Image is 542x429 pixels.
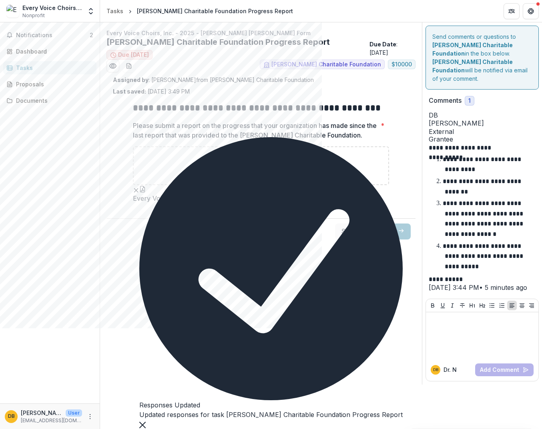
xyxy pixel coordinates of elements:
[438,301,448,310] button: Underline
[478,301,487,310] button: Heading 2
[428,301,438,310] button: Bold
[103,5,296,17] nav: breadcrumb
[16,32,90,39] span: Notifications
[468,301,477,310] button: Heading 1
[429,112,536,118] div: Dr. Nicole Becker
[468,98,471,104] span: 1
[22,12,45,19] span: Nonprofit
[523,3,539,19] button: Get Help
[433,368,438,372] div: Dr. Nicole Becker
[16,96,90,105] div: Documents
[369,41,396,48] strong: Due Date
[133,195,279,202] span: Every Voice Choirs Progress Report [DATE].pdf
[429,136,536,143] span: Grantee
[341,227,357,235] span: Save
[106,29,416,37] p: Every Voice Choirs, Inc. - 2025 - [PERSON_NAME] [PERSON_NAME] Form
[475,363,534,376] button: Add Comment
[133,121,377,140] p: Please submit a report on the progress that your organization has made since the last report that...
[448,301,457,310] button: Italicize
[429,283,536,292] p: [DATE] 3:44 PM • 5 minutes ago
[271,61,381,68] span: [PERSON_NAME] Charitable Foundation
[517,301,527,310] button: Align Center
[122,60,135,72] button: download-word-button
[66,409,82,417] p: User
[16,47,90,56] div: Dashboard
[21,409,62,417] p: [PERSON_NAME]
[429,128,536,136] span: External
[369,40,416,57] p: : [DATE]
[432,58,513,74] strong: [PERSON_NAME] Charitable Foundation
[16,64,90,72] div: Tasks
[373,227,404,235] span: Submit
[113,87,190,96] p: [DATE] 3:49 PM
[113,88,146,95] strong: Last saved:
[391,61,412,68] span: $ 10000
[271,162,314,169] span: click to browse
[113,76,149,83] strong: Assigned by
[106,7,123,15] div: Tasks
[85,412,95,421] button: More
[507,301,517,310] button: Align Left
[106,60,119,72] button: Preview 5406c0bd-62b2-4db3-82de-00babd4ac161.pdf
[118,52,149,58] span: Due [DATE]
[8,414,15,419] div: Dr. Nicole Becker
[113,76,409,84] p: : [PERSON_NAME] from [PERSON_NAME] Charitable Foundation
[444,365,457,374] p: Dr. N
[458,301,467,310] button: Strike
[504,3,520,19] button: Partners
[426,26,539,90] div: Send comments or questions to in the box below. will be notified via email of your comment.
[106,37,366,47] h2: [PERSON_NAME] Charitable Foundation Progress Report
[22,4,82,12] div: Every Voice Choirs, Inc.
[429,97,462,104] h2: Comments
[527,301,536,310] button: Align Right
[6,5,19,18] img: Every Voice Choirs, Inc.
[209,162,314,170] p: Drag and drop files or
[432,42,513,57] strong: [PERSON_NAME] Charitable Foundation
[487,301,497,310] button: Bullet List
[133,185,139,195] button: Remove File
[429,118,536,128] p: [PERSON_NAME]
[90,32,93,38] span: 2
[137,7,293,15] div: [PERSON_NAME] Charitable Foundation Progress Report
[16,80,90,88] div: Proposals
[85,3,96,19] button: Open entity switcher
[497,301,507,310] button: Ordered List
[21,417,82,424] p: [EMAIL_ADDRESS][DOMAIN_NAME]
